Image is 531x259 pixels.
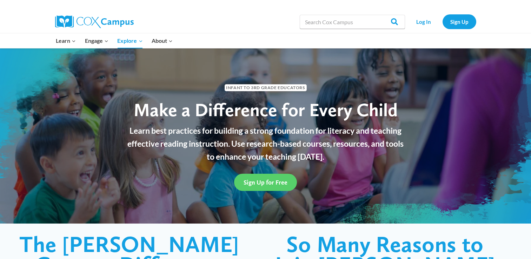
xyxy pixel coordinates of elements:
span: Infant to 3rd Grade Educators [225,84,307,91]
span: Explore [117,36,142,45]
nav: Primary Navigation [52,33,177,48]
p: Learn best practices for building a strong foundation for literacy and teaching effective reading... [124,124,408,163]
span: Sign Up for Free [244,179,287,186]
span: Engage [85,36,108,45]
img: Cox Campus [55,15,134,28]
span: Make a Difference for Every Child [134,99,398,121]
span: About [152,36,173,45]
span: Learn [56,36,76,45]
a: Sign Up [443,14,476,29]
a: Sign Up for Free [234,174,297,191]
a: Log In [409,14,439,29]
input: Search Cox Campus [300,15,405,29]
nav: Secondary Navigation [409,14,476,29]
